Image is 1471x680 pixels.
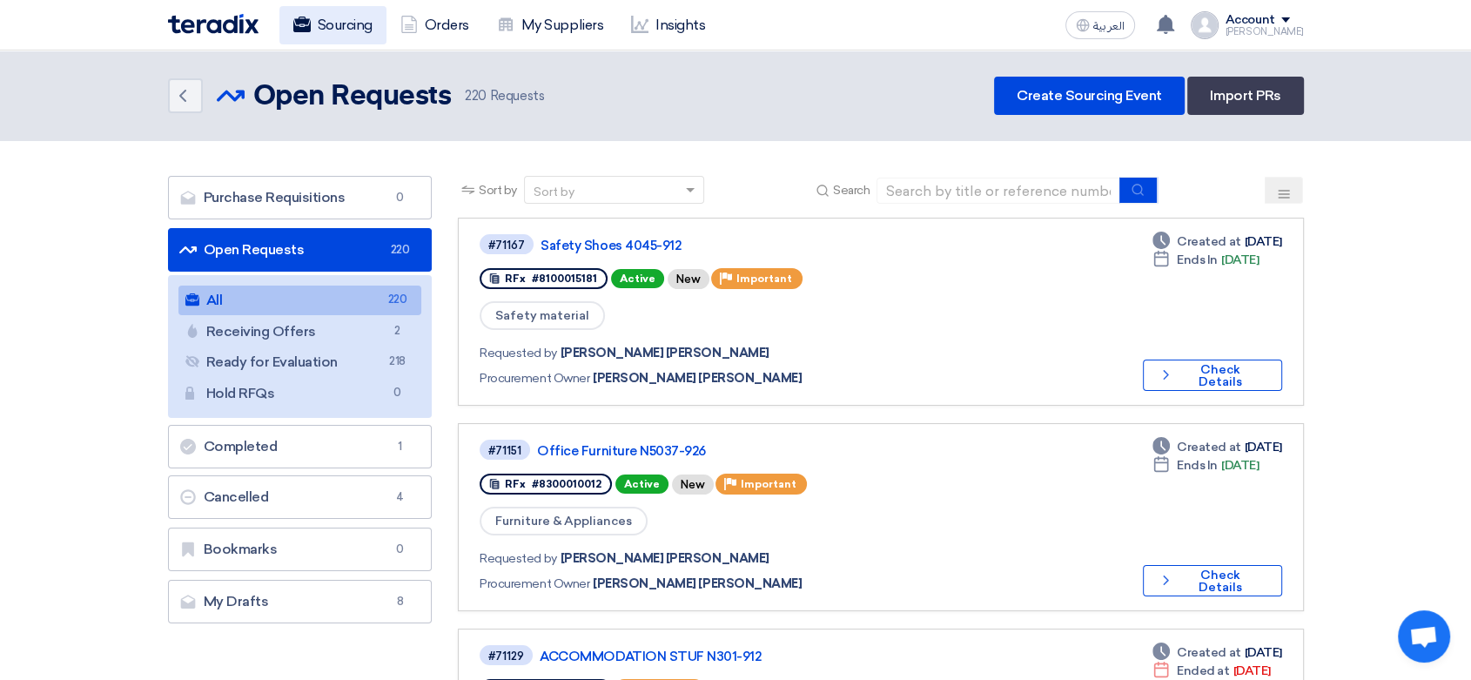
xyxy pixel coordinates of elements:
a: Insights [617,6,719,44]
a: Bookmarks0 [168,528,433,571]
span: Requested by [480,549,556,568]
div: #71167 [488,239,525,251]
div: [DATE] [1152,232,1281,251]
img: Teradix logo [168,14,259,34]
span: 220 [389,241,410,259]
button: Check Details [1143,360,1282,391]
a: Purchase Requisitions0 [168,176,433,219]
div: New [668,269,709,289]
span: #8100015181 [532,273,597,285]
a: Safety Shoes 4045-912 [541,238,976,253]
div: #71129 [488,650,524,662]
span: Ended at [1177,662,1229,680]
span: 2 [386,322,407,340]
div: [DATE] [1152,456,1259,475]
div: Account [1226,13,1275,28]
a: Create Sourcing Event [994,77,1185,115]
span: RFx [505,478,526,490]
button: Check Details [1143,565,1282,596]
span: Requested by [480,344,556,362]
span: [PERSON_NAME] [PERSON_NAME] [593,369,802,387]
span: Created at [1177,232,1240,251]
div: [DATE] [1152,662,1270,680]
span: Active [611,269,664,288]
a: Open chat [1398,610,1450,663]
div: [PERSON_NAME] [1226,27,1304,37]
span: Important [736,273,792,285]
span: [PERSON_NAME] [PERSON_NAME] [593,575,802,593]
a: Open Requests220 [168,228,433,272]
span: Ends In [1177,251,1218,269]
a: Completed1 [168,425,433,468]
img: profile_test.png [1191,11,1219,39]
span: 220 [386,291,407,309]
span: Procurement Owner [480,369,589,387]
a: Cancelled4 [168,475,433,519]
a: Office Furniture N5037-926 [537,443,972,459]
a: ACCOMMODATION STUF N301-912 [540,649,975,664]
div: #71151 [488,445,521,456]
span: 4 [389,488,410,506]
a: Import PRs [1187,77,1303,115]
button: العربية [1065,11,1135,39]
span: Furniture & Appliances [480,507,648,535]
span: [PERSON_NAME] [PERSON_NAME] [561,344,769,362]
span: Search [833,181,870,199]
div: [DATE] [1152,438,1281,456]
span: 1 [389,438,410,455]
span: Ends In [1177,456,1218,475]
span: Sort by [479,181,517,199]
span: 0 [389,541,410,558]
span: Safety material [480,301,605,330]
a: Hold RFQs [178,379,422,408]
a: All [178,286,422,315]
span: Active [615,475,668,494]
span: 0 [386,384,407,402]
span: 0 [389,189,410,206]
div: New [672,475,714,495]
a: My Drafts8 [168,580,433,623]
span: RFx [505,273,526,285]
span: Important [741,478,796,490]
span: #8300010012 [532,478,601,490]
span: 220 [465,88,487,104]
div: [DATE] [1152,251,1259,269]
h2: Open Requests [253,79,452,114]
a: My Suppliers [483,6,617,44]
a: Ready for Evaluation [178,347,422,377]
span: [PERSON_NAME] [PERSON_NAME] [561,549,769,568]
div: [DATE] [1152,643,1281,662]
span: 218 [386,353,407,371]
a: Orders [386,6,483,44]
span: Procurement Owner [480,575,589,593]
div: Sort by [534,183,574,201]
a: Receiving Offers [178,317,422,347]
a: Sourcing [279,6,386,44]
span: Requests [465,86,544,106]
span: العربية [1093,20,1125,32]
span: Created at [1177,643,1240,662]
span: Created at [1177,438,1240,456]
span: 8 [389,593,410,610]
input: Search by title or reference number [877,178,1120,204]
